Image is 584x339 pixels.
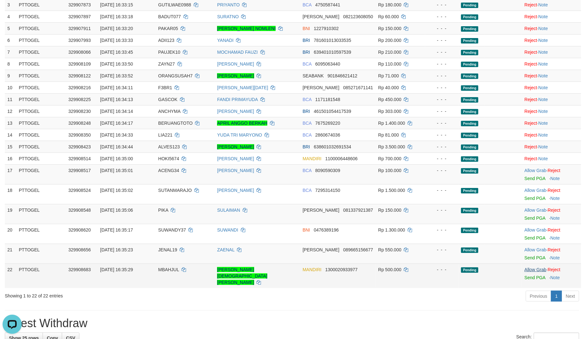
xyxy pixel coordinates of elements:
[158,14,181,19] span: BADUT077
[328,73,357,78] span: Copy 901846621412 to clipboard
[539,132,548,138] a: Note
[5,22,16,34] td: 5
[303,188,312,193] span: BCA
[461,62,478,67] span: Pending
[68,2,91,7] span: 329907873
[303,109,310,114] span: BRI
[315,168,340,173] span: Copy 8090590309 to clipboard
[428,187,456,193] div: - - -
[100,188,133,193] span: [DATE] 16:35:02
[16,153,66,164] td: PTTOGEL
[461,85,478,91] span: Pending
[378,61,401,67] span: Rp 110.000
[461,38,478,43] span: Pending
[315,97,340,102] span: Copy 1171181548 to clipboard
[303,156,321,161] span: MANDIRI
[522,58,581,70] td: ·
[539,2,548,7] a: Note
[550,235,560,240] a: Note
[68,121,91,126] span: 329908248
[68,38,91,43] span: 329907993
[5,117,16,129] td: 13
[343,85,373,90] span: Copy 085271671141 to clipboard
[303,26,310,31] span: BNI
[16,117,66,129] td: PTTOGEL
[378,144,405,149] span: Rp 3.500.000
[522,141,581,153] td: ·
[303,73,324,78] span: SEABANK
[428,84,456,91] div: - - -
[378,85,399,90] span: Rp 40.000
[217,61,254,67] a: [PERSON_NAME]
[68,188,91,193] span: 329908524
[522,11,581,22] td: ·
[526,291,551,302] a: Previous
[461,248,478,253] span: Pending
[539,156,548,161] a: Note
[158,208,168,213] span: PIKA
[217,97,258,102] a: FANDI PRIMAYUDA
[217,144,254,149] a: [PERSON_NAME]
[522,82,581,93] td: ·
[16,141,66,153] td: PTTOGEL
[522,117,581,129] td: ·
[550,275,560,280] a: Note
[16,184,66,204] td: PTTOGEL
[428,13,456,20] div: - - -
[524,208,546,213] a: Allow Grab
[524,109,537,114] a: Reject
[100,208,133,213] span: [DATE] 16:35:06
[16,46,66,58] td: PTTOGEL
[303,132,312,138] span: BCA
[550,255,560,260] a: Note
[461,145,478,150] span: Pending
[158,132,172,138] span: LIA221
[217,247,234,252] a: ZAENAL
[524,73,537,78] a: Reject
[461,121,478,126] span: Pending
[551,291,562,302] a: 1
[100,227,133,233] span: [DATE] 16:35:17
[539,26,548,31] a: Note
[315,132,340,138] span: Copy 2860674036 to clipboard
[524,50,537,55] a: Reject
[68,109,91,114] span: 329908230
[378,188,405,193] span: Rp 1.500.000
[303,38,310,43] span: BRI
[550,196,560,201] a: Note
[16,34,66,46] td: PTTOGEL
[325,156,358,161] span: Copy 1100006448606 to clipboard
[158,188,192,193] span: SUTANMARAJO
[217,208,240,213] a: SULAIMAN
[524,85,537,90] a: Reject
[303,50,310,55] span: BRI
[217,109,254,114] a: [PERSON_NAME]
[522,46,581,58] td: ·
[158,227,186,233] span: SUWANDY37
[68,132,91,138] span: 329908350
[428,155,456,162] div: - - -
[461,74,478,79] span: Pending
[158,2,191,7] span: GUTILWAE0988
[158,85,172,90] span: F3BR1
[550,176,560,181] a: Note
[524,176,545,181] a: Send PGA
[158,26,178,31] span: PAKAR05
[461,3,478,8] span: Pending
[548,227,561,233] a: Reject
[343,208,373,213] span: Copy 081337921387 to clipboard
[428,25,456,32] div: - - -
[217,121,267,126] a: APRIL ANGGO BERKAH
[548,168,561,173] a: Reject
[217,50,258,55] a: MOCHAMAD FAUZI
[548,267,561,272] a: Reject
[539,85,548,90] a: Note
[378,121,405,126] span: Rp 1.400.000
[217,132,262,138] a: YUDA TRI MARYONO
[16,264,66,288] td: PTTOGEL
[158,247,177,252] span: JENAL19
[3,3,22,22] button: Open LiveChat chat widget
[5,34,16,46] td: 6
[524,156,537,161] a: Reject
[524,121,537,126] a: Reject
